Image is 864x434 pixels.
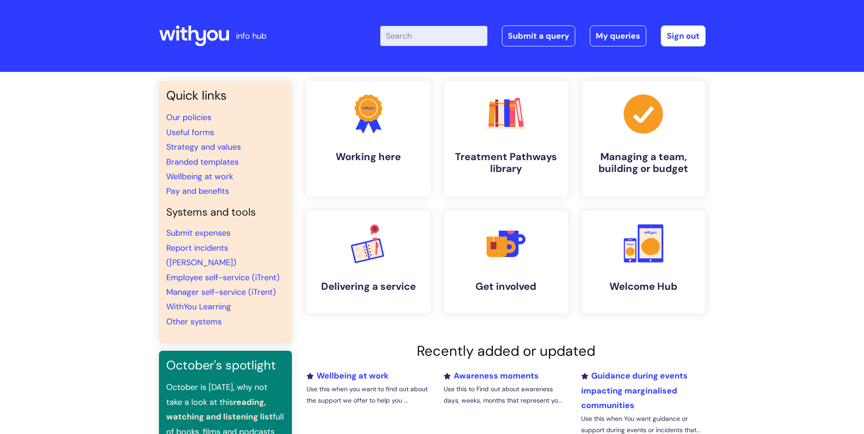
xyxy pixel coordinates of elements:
a: Managing a team, building or budget [582,81,706,196]
h4: Welcome Hub [589,281,698,293]
h3: Quick links [166,88,285,103]
h2: Recently added or updated [307,343,706,359]
a: Delivering a service [307,211,430,313]
a: Pay and benefits [166,186,229,197]
a: Branded templates [166,156,239,167]
a: Awareness moments [444,370,539,381]
a: Working here [307,81,430,196]
a: Welcome Hub [582,211,706,313]
a: My queries [590,25,646,46]
a: WithYou Learning [166,301,231,312]
a: Useful forms [166,127,214,138]
a: Sign out [661,25,706,46]
a: Report incidents ([PERSON_NAME]) [166,242,236,268]
h4: Managing a team, building or budget [589,151,698,175]
a: Wellbeing at work [307,370,389,381]
a: Submit a query [502,25,575,46]
a: Submit expenses [166,227,230,238]
p: Use this when you want to find out about the support we offer to help you ... [307,384,430,406]
a: Treatment Pathways library [444,81,568,196]
div: | - [380,25,706,46]
a: Guidance during events impacting marginalised communities [581,370,688,411]
input: Search [380,26,487,46]
h4: Systems and tools [166,206,285,219]
p: info hub [236,29,266,43]
a: Other systems [166,316,222,327]
a: Manager self-service (iTrent) [166,287,276,298]
h4: Treatment Pathways library [451,151,561,175]
h4: Delivering a service [314,281,423,293]
a: Strategy and values [166,141,241,152]
a: Our policies [166,112,211,123]
h4: Get involved [451,281,561,293]
p: Use this to Find out about awareness days, weeks, months that represent yo... [444,384,567,406]
h4: Working here [314,151,423,163]
a: Get involved [444,211,568,313]
a: Employee self-service (iTrent) [166,272,280,283]
h3: October's spotlight [166,358,285,373]
a: Wellbeing at work [166,171,233,182]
